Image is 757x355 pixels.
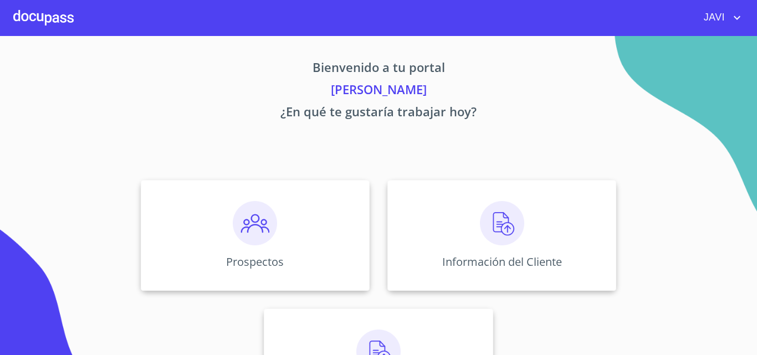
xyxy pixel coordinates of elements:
p: Bienvenido a tu portal [37,58,720,80]
p: Información del Cliente [442,254,562,269]
p: Prospectos [226,254,284,269]
img: prospectos.png [233,201,277,245]
button: account of current user [695,9,744,27]
p: ¿En qué te gustaría trabajar hoy? [37,102,720,125]
p: [PERSON_NAME] [37,80,720,102]
span: JAVI [695,9,730,27]
img: carga.png [480,201,524,245]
